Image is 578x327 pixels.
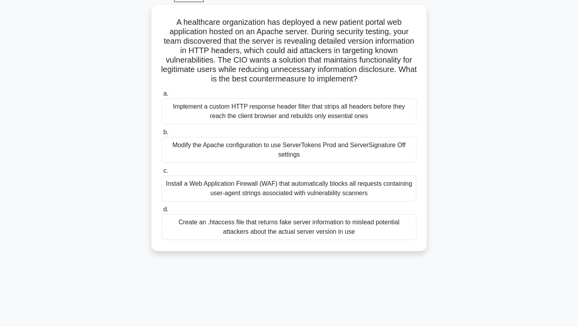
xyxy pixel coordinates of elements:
h5: A healthcare organization has deployed a new patient portal web application hosted on an Apache s... [161,17,417,84]
span: a. [163,90,168,97]
div: Create an .htaccess file that returns fake server information to mislead potential attackers abou... [162,214,416,240]
span: d. [163,206,168,212]
span: b. [163,129,168,135]
div: Modify the Apache configuration to use ServerTokens Prod and ServerSignature Off settings [162,137,416,163]
span: c. [163,167,168,174]
div: Implement a custom HTTP response header filter that strips all headers before they reach the clie... [162,98,416,124]
div: Install a Web Application Firewall (WAF) that automatically blocks all requests containing user-a... [162,176,416,201]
